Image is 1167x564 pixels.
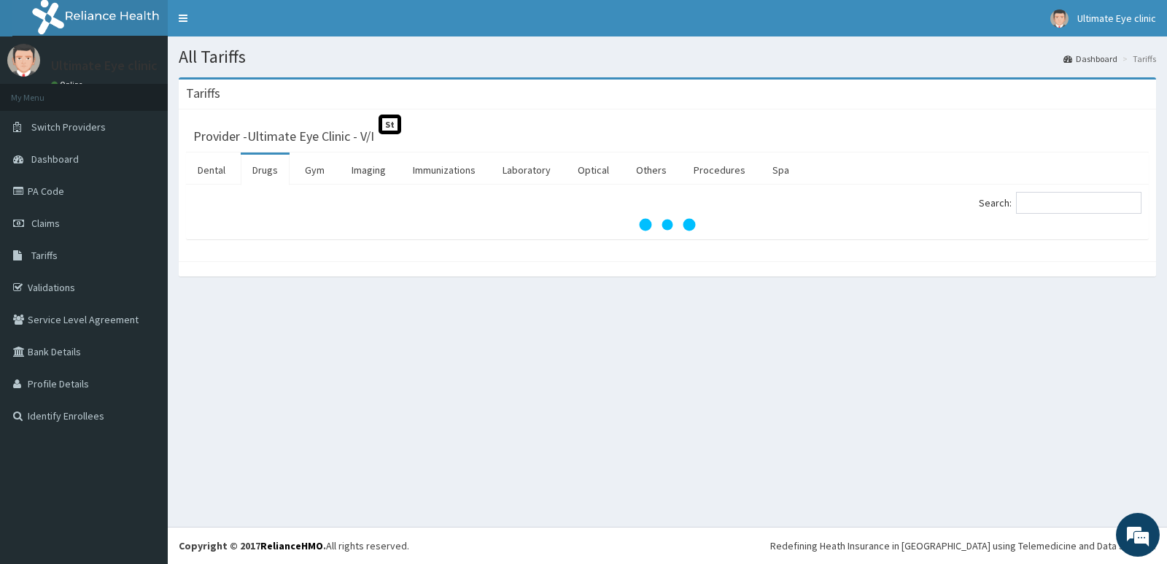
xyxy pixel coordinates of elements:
[7,44,40,77] img: User Image
[51,59,158,72] p: Ultimate Eye clinic
[239,7,274,42] div: Minimize live chat window
[31,249,58,262] span: Tariffs
[379,115,401,134] span: St
[7,398,278,449] textarea: Type your message and hit 'Enter'
[761,155,801,185] a: Spa
[241,155,290,185] a: Drugs
[51,80,86,90] a: Online
[260,539,323,552] a: RelianceHMO
[340,155,398,185] a: Imaging
[168,527,1167,564] footer: All rights reserved.
[31,217,60,230] span: Claims
[624,155,678,185] a: Others
[491,155,562,185] a: Laboratory
[638,196,697,254] svg: audio-loading
[31,152,79,166] span: Dashboard
[1016,192,1141,214] input: Search:
[682,155,757,185] a: Procedures
[179,539,326,552] strong: Copyright © 2017 .
[566,155,621,185] a: Optical
[31,120,106,134] span: Switch Providers
[193,130,374,143] h3: Provider - Ultimate Eye Clinic - V/I
[27,73,59,109] img: d_794563401_company_1708531726252_794563401
[1077,12,1156,25] span: Ultimate Eye clinic
[1050,9,1069,28] img: User Image
[401,155,487,185] a: Immunizations
[979,192,1141,214] label: Search:
[76,82,245,101] div: Chat with us now
[179,47,1156,66] h1: All Tariffs
[293,155,336,185] a: Gym
[1119,53,1156,65] li: Tariffs
[1063,53,1117,65] a: Dashboard
[770,538,1156,553] div: Redefining Heath Insurance in [GEOGRAPHIC_DATA] using Telemedicine and Data Science!
[186,87,220,100] h3: Tariffs
[85,184,201,331] span: We're online!
[186,155,237,185] a: Dental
